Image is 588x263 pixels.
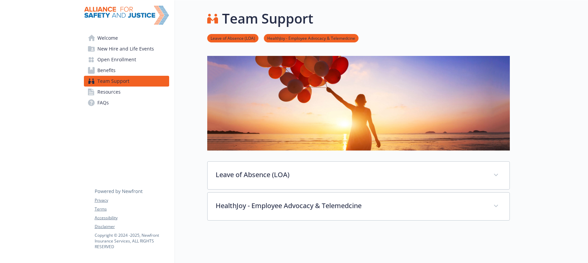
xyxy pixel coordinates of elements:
span: Welcome [97,33,118,43]
a: Team Support [84,76,169,87]
a: Terms [95,206,169,212]
p: Copyright © 2024 - 2025 , Newfront Insurance Services, ALL RIGHTS RESERVED [95,232,169,250]
span: Open Enrollment [97,54,136,65]
span: Team Support [97,76,129,87]
span: New Hire and Life Events [97,43,154,54]
img: team support page banner [207,56,510,151]
h1: Team Support [222,8,313,29]
a: Disclaimer [95,224,169,230]
a: HealthJoy - Employee Advocacy & Telemedcine [264,35,359,41]
a: Leave of Absence (LOA) [207,35,258,41]
a: Resources [84,87,169,97]
a: Accessibility [95,215,169,221]
span: Benefits [97,65,116,76]
div: HealthJoy - Employee Advocacy & Telemedcine [208,193,509,220]
span: Resources [97,87,121,97]
span: FAQs [97,97,109,108]
a: FAQs [84,97,169,108]
a: Open Enrollment [84,54,169,65]
a: Privacy [95,197,169,203]
p: HealthJoy - Employee Advocacy & Telemedcine [216,201,485,211]
div: Leave of Absence (LOA) [208,162,509,189]
a: New Hire and Life Events [84,43,169,54]
a: Welcome [84,33,169,43]
a: Benefits [84,65,169,76]
p: Leave of Absence (LOA) [216,170,485,180]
